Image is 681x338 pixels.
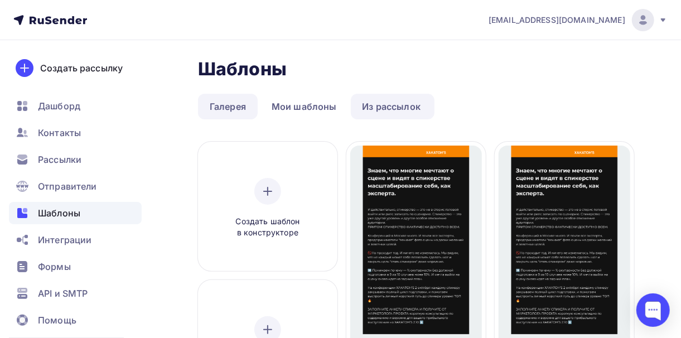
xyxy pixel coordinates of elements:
span: Интеграции [38,233,91,247]
a: Дашборд [9,95,142,117]
a: Отправители [9,175,142,197]
span: Создать шаблон в конструкторе [215,216,321,239]
a: [EMAIL_ADDRESS][DOMAIN_NAME] [489,9,668,31]
span: Отправители [38,180,97,193]
a: Шаблоны [9,202,142,224]
span: Помощь [38,313,76,327]
span: [EMAIL_ADDRESS][DOMAIN_NAME] [489,15,625,26]
h2: Шаблоны [198,58,287,80]
a: Галерея [198,94,258,119]
a: Контакты [9,122,142,144]
a: Из рассылок [351,94,433,119]
span: Рассылки [38,153,81,166]
span: Шаблоны [38,206,80,220]
span: Дашборд [38,99,80,113]
a: Рассылки [9,148,142,171]
a: Мои шаблоны [260,94,349,119]
a: Формы [9,255,142,278]
div: Создать рассылку [40,61,123,75]
span: Формы [38,260,71,273]
span: Контакты [38,126,81,139]
span: API и SMTP [38,287,88,300]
